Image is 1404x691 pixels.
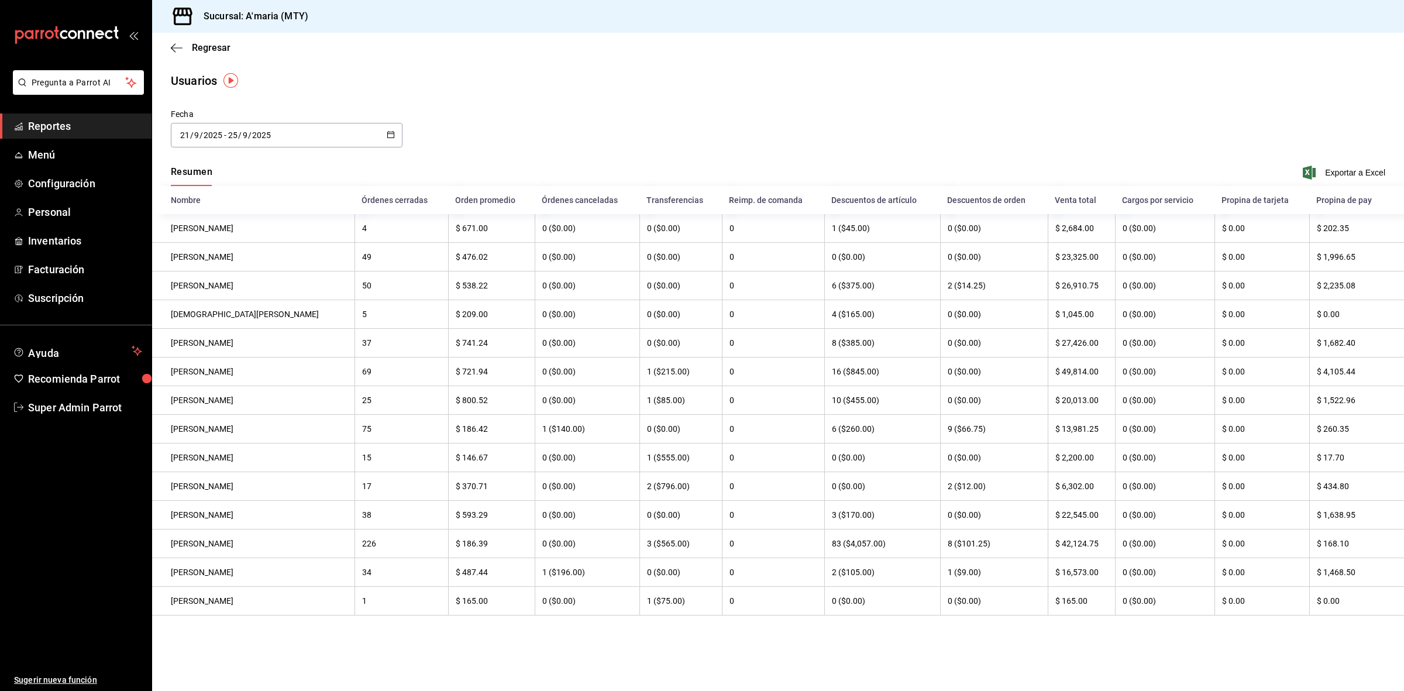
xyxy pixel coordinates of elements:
[448,214,535,243] th: $ 671.00
[639,186,722,214] th: Transferencias
[152,444,355,472] th: [PERSON_NAME]
[1115,558,1214,587] th: 0 ($0.00)
[1309,587,1404,616] th: $ 0.00
[223,73,238,88] img: Tooltip marker
[722,300,824,329] th: 0
[171,72,217,90] div: Usuarios
[355,357,448,386] th: 69
[824,186,940,214] th: Descuentos de artículo
[824,214,940,243] th: 1 ($45.00)
[1309,329,1404,357] th: $ 1,682.40
[355,243,448,271] th: 49
[1048,300,1115,329] th: $ 1,045.00
[1309,300,1404,329] th: $ 0.00
[824,558,940,587] th: 2 ($105.00)
[940,444,1048,472] th: 0 ($0.00)
[639,386,722,415] th: 1 ($85.00)
[1309,386,1404,415] th: $ 1,522.96
[639,243,722,271] th: 0 ($0.00)
[28,371,142,387] span: Recomienda Parrot
[940,415,1048,444] th: 9 ($66.75)
[252,130,271,140] input: Year
[28,176,142,191] span: Configuración
[448,300,535,329] th: $ 209.00
[824,300,940,329] th: 4 ($165.00)
[722,243,824,271] th: 0
[1214,530,1309,558] th: $ 0.00
[448,530,535,558] th: $ 186.39
[448,243,535,271] th: $ 476.02
[1048,501,1115,530] th: $ 22,545.00
[1214,329,1309,357] th: $ 0.00
[1214,587,1309,616] th: $ 0.00
[1048,186,1115,214] th: Venta total
[940,587,1048,616] th: 0 ($0.00)
[1115,271,1214,300] th: 0 ($0.00)
[1048,558,1115,587] th: $ 16,573.00
[824,243,940,271] th: 0 ($0.00)
[1214,357,1309,386] th: $ 0.00
[355,558,448,587] th: 34
[535,300,639,329] th: 0 ($0.00)
[940,472,1048,501] th: 2 ($12.00)
[13,70,144,95] button: Pregunta a Parrot AI
[152,329,355,357] th: [PERSON_NAME]
[722,186,824,214] th: Reimp. de comanda
[199,130,203,140] span: /
[940,558,1048,587] th: 1 ($9.00)
[242,130,248,140] input: Month
[1214,243,1309,271] th: $ 0.00
[940,501,1048,530] th: 0 ($0.00)
[535,530,639,558] th: 0 ($0.00)
[1309,472,1404,501] th: $ 434.80
[1214,415,1309,444] th: $ 0.00
[152,300,355,329] th: [DEMOGRAPHIC_DATA][PERSON_NAME]
[1115,472,1214,501] th: 0 ($0.00)
[1048,357,1115,386] th: $ 49,814.00
[448,587,535,616] th: $ 165.00
[14,674,142,686] span: Sugerir nueva función
[448,329,535,357] th: $ 741.24
[722,444,824,472] th: 0
[535,444,639,472] th: 0 ($0.00)
[1115,300,1214,329] th: 0 ($0.00)
[535,472,639,501] th: 0 ($0.00)
[355,186,448,214] th: Órdenes cerradas
[824,444,940,472] th: 0 ($0.00)
[203,130,223,140] input: Year
[1309,501,1404,530] th: $ 1,638.95
[28,233,142,249] span: Inventarios
[639,501,722,530] th: 0 ($0.00)
[238,130,242,140] span: /
[8,85,144,97] a: Pregunta a Parrot AI
[224,130,226,140] span: -
[1048,271,1115,300] th: $ 26,910.75
[639,415,722,444] th: 0 ($0.00)
[448,472,535,501] th: $ 370.71
[535,501,639,530] th: 0 ($0.00)
[940,186,1048,214] th: Descuentos de orden
[722,271,824,300] th: 0
[639,587,722,616] th: 1 ($75.00)
[448,186,535,214] th: Orden promedio
[1305,166,1385,180] button: Exportar a Excel
[1309,357,1404,386] th: $ 4,105.44
[639,444,722,472] th: 1 ($555.00)
[722,214,824,243] th: 0
[152,558,355,587] th: [PERSON_NAME]
[32,77,126,89] span: Pregunta a Parrot AI
[448,415,535,444] th: $ 186.42
[824,329,940,357] th: 8 ($385.00)
[355,271,448,300] th: 50
[152,415,355,444] th: [PERSON_NAME]
[639,357,722,386] th: 1 ($215.00)
[1048,530,1115,558] th: $ 42,124.75
[1214,558,1309,587] th: $ 0.00
[192,42,230,53] span: Regresar
[1214,501,1309,530] th: $ 0.00
[1309,214,1404,243] th: $ 202.35
[940,357,1048,386] th: 0 ($0.00)
[535,243,639,271] th: 0 ($0.00)
[824,501,940,530] th: 3 ($170.00)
